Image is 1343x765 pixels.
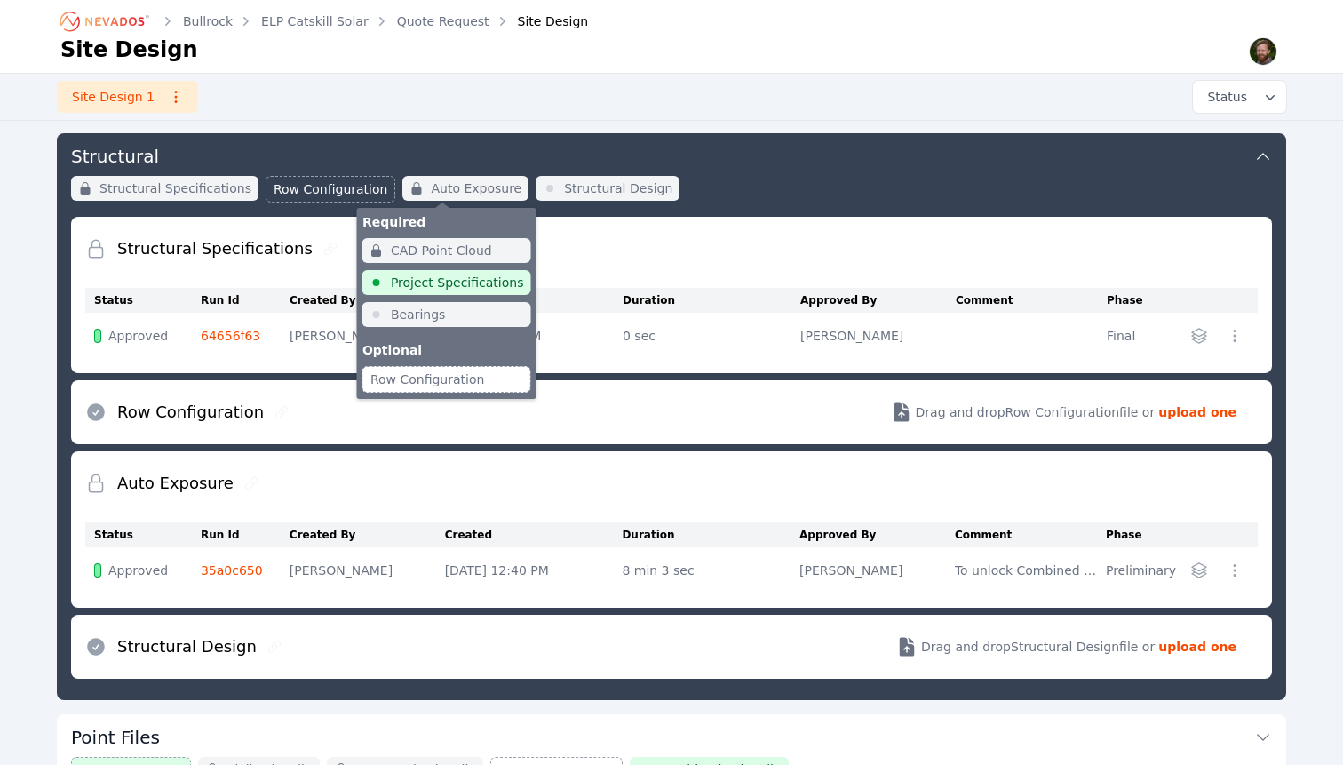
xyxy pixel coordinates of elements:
[623,327,791,345] div: 0 sec
[875,622,1258,672] button: Drag and dropStructural Designfile or upload one
[445,547,623,594] td: [DATE] 12:40 PM
[921,638,1155,656] span: Drag and drop Structural Design file or
[956,288,1107,313] th: Comment
[1106,522,1185,547] th: Phase
[60,36,198,64] h1: Site Design
[622,562,791,579] div: 8 min 3 sec
[201,563,263,578] a: 35a0c650
[290,288,445,313] th: Created By
[1107,288,1158,313] th: Phase
[397,12,489,30] a: Quote Request
[445,313,623,359] td: [DATE] 2:34 PM
[1249,37,1277,66] img: Sam Prest
[108,327,168,345] span: Approved
[117,236,313,261] h2: Structural Specifications
[71,133,1272,176] button: Structural
[1200,88,1247,106] span: Status
[290,547,445,594] td: [PERSON_NAME]
[99,179,251,197] span: Structural Specifications
[71,714,1272,757] button: Point Files
[57,81,198,113] a: Site Design 1
[117,471,234,496] h2: Auto Exposure
[57,133,1286,700] div: StructuralStructural SpecificationsRow ConfigurationAuto ExposureRequiredCAD Point CloudProject S...
[1158,403,1236,421] strong: upload one
[108,562,168,579] span: Approved
[493,12,589,30] div: Site Design
[71,144,159,169] h3: Structural
[623,288,800,313] th: Duration
[445,288,623,313] th: Created
[800,313,956,359] td: [PERSON_NAME]
[564,179,672,197] span: Structural Design
[201,329,260,343] a: 64656f63
[85,288,201,313] th: Status
[799,522,955,547] th: Approved By
[274,180,388,198] span: Row Configuration
[955,562,1097,579] div: To unlock Combined Point File
[183,12,233,30] a: Bullrock
[1158,638,1236,656] strong: upload one
[800,288,956,313] th: Approved By
[290,313,445,359] td: [PERSON_NAME]
[1106,562,1176,579] div: Preliminary
[85,522,201,547] th: Status
[870,387,1258,437] button: Drag and dropRow Configurationfile or upload one
[261,12,369,30] a: ELP Catskill Solar
[916,403,1156,421] span: Drag and drop Row Configuration file or
[955,522,1106,547] th: Comment
[71,725,160,750] h3: Point Files
[445,522,623,547] th: Created
[1107,327,1149,345] div: Final
[290,522,445,547] th: Created By
[201,522,290,547] th: Run Id
[799,547,955,594] td: [PERSON_NAME]
[1193,81,1286,113] button: Status
[117,400,264,425] h2: Row Configuration
[622,522,799,547] th: Duration
[60,7,588,36] nav: Breadcrumb
[431,179,521,197] span: Auto Exposure
[117,634,257,659] h2: Structural Design
[201,288,290,313] th: Run Id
